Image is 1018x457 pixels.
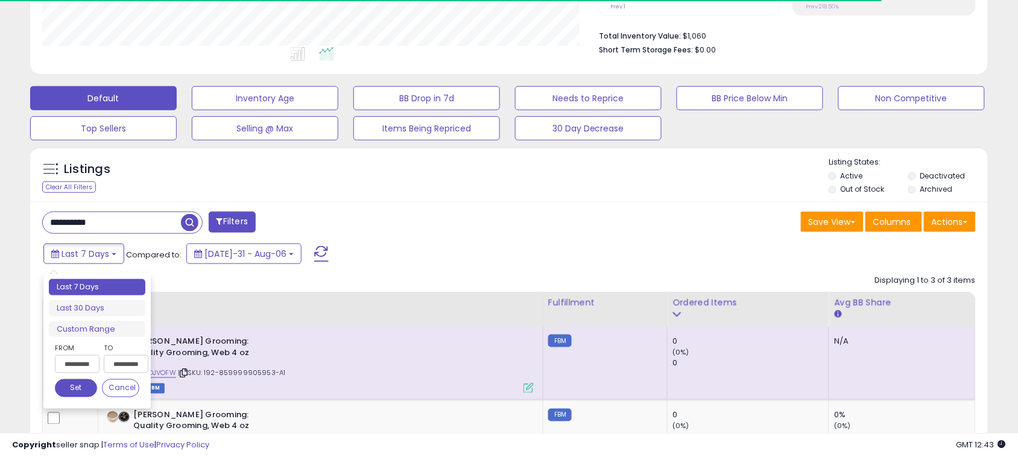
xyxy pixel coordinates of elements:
b: [PERSON_NAME] Grooming: Quality Grooming, Web 4 oz [133,410,280,435]
button: Items Being Repriced [353,116,500,140]
small: Prev: 218.50% [806,3,839,10]
button: Last 7 Days [43,244,124,264]
label: To [104,342,139,354]
span: FBM [144,383,165,394]
button: [DATE]-31 - Aug-06 [186,244,302,264]
a: Privacy Policy [156,439,209,450]
small: (0%) [672,347,689,357]
span: Columns [873,216,911,228]
strong: Copyright [12,439,56,450]
button: 30 Day Decrease [515,116,662,140]
small: FBM [548,335,572,347]
li: Last 7 Days [49,279,145,295]
div: ASIN: [106,336,534,392]
li: $1,060 [599,28,967,42]
button: Save View [801,212,864,232]
div: Title [103,297,538,309]
div: Displaying 1 to 3 of 3 items [875,275,976,286]
button: BB Drop in 7d [353,86,500,110]
label: Out of Stock [841,184,885,194]
div: Avg BB Share [834,297,970,309]
button: Inventory Age [192,86,338,110]
b: Total Inventory Value: [599,31,681,41]
small: FBM [548,409,572,421]
a: Terms of Use [103,439,154,450]
button: Columns [865,212,922,232]
button: Set [55,379,97,397]
label: Active [841,171,863,181]
button: BB Price Below Min [677,86,823,110]
span: Last 7 Days [62,248,109,260]
button: Top Sellers [30,116,177,140]
label: Archived [920,184,953,194]
button: Needs to Reprice [515,86,662,110]
span: | SKU: 192-859999905953-A1 [178,368,285,377]
div: 0 [672,410,829,421]
span: 2025-08-15 12:43 GMT [956,439,1006,450]
button: Filters [209,212,256,233]
div: Ordered Items [672,297,824,309]
div: Clear All Filters [42,181,96,193]
button: Non Competitive [838,86,985,110]
b: Short Term Storage Fees: [599,45,694,55]
a: B00BDJVOFW [131,368,176,378]
span: Compared to: [126,249,182,260]
img: 414rXHQevTL._SL40_.jpg [106,410,130,423]
small: Prev: 1 [611,3,626,10]
h5: Listings [64,161,110,178]
span: [DATE]-31 - Aug-06 [204,248,286,260]
div: 0 [672,358,829,368]
div: 0% [834,410,975,421]
button: Selling @ Max [192,116,338,140]
label: From [55,342,97,354]
div: Fulfillment [548,297,662,309]
div: N/A [834,336,966,347]
div: seller snap | | [12,440,209,451]
label: Deactivated [920,171,966,181]
li: Custom Range [49,321,145,338]
li: Last 30 Days [49,300,145,317]
p: Listing States: [829,157,988,168]
button: Default [30,86,177,110]
button: Cancel [102,379,139,397]
button: Actions [924,212,976,232]
small: Avg BB Share. [834,309,841,320]
span: $0.00 [695,44,716,55]
div: 0 [672,336,829,347]
b: [PERSON_NAME] Grooming: Quality Grooming, Web 4 oz [133,336,280,361]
